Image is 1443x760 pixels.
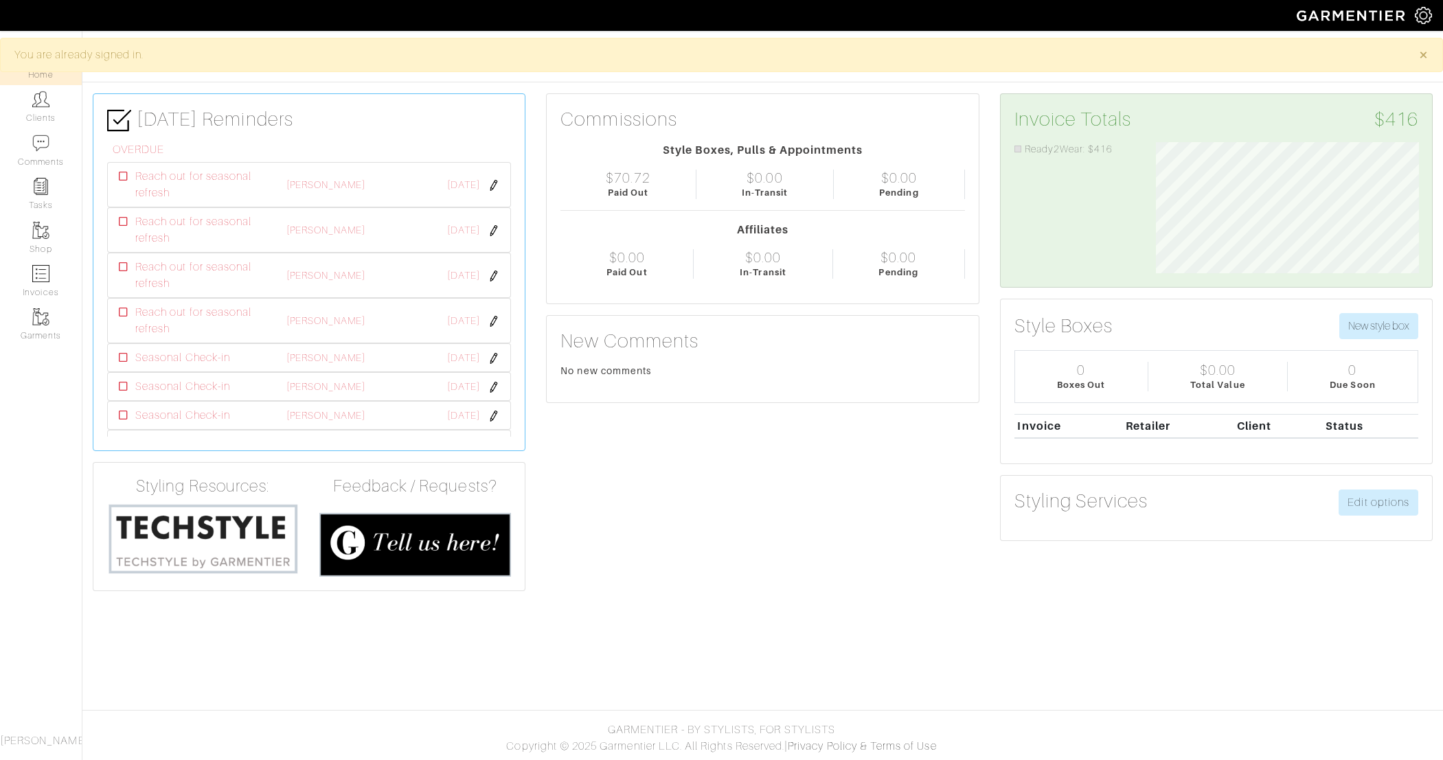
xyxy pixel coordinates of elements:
[1014,108,1418,131] h3: Invoice Totals
[488,270,499,281] img: pen-cf24a1663064a2ec1b9c1bd2387e9de7a2fa800b781884d57f21acf72779bad2.png
[1418,45,1429,64] span: ×
[560,364,964,378] div: No new comments
[14,47,1398,63] div: You are already signed in.
[1014,142,1135,157] li: Ready2Wear: $416
[606,170,650,186] div: $70.72
[1200,362,1236,378] div: $0.00
[606,266,647,279] div: Paid Out
[1014,414,1122,438] th: Invoice
[32,135,49,152] img: comment-icon-a0a6a9ef722e966f86d9cbdc48e553b5cf19dbc54f86b18d962a5391bc8f6eb6.png
[319,513,511,577] img: feedback_requests-3821251ac2bd56c73c230f3229a5b25d6eb027adea667894f41107c140538ee0.png
[319,476,511,496] h4: Feedback / Requests?
[1330,378,1375,391] div: Due Soon
[135,259,265,292] span: Reach out for seasonal refresh
[1339,313,1418,339] button: New style box
[1077,362,1085,378] div: 0
[135,304,265,337] span: Reach out for seasonal refresh
[609,249,645,266] div: $0.00
[1057,378,1105,391] div: Boxes Out
[286,352,366,363] a: [PERSON_NAME]
[488,225,499,236] img: pen-cf24a1663064a2ec1b9c1bd2387e9de7a2fa800b781884d57f21acf72779bad2.png
[447,380,480,395] span: [DATE]
[747,170,782,186] div: $0.00
[1374,108,1418,131] span: $416
[107,502,299,575] img: techstyle-93310999766a10050dc78ceb7f971a75838126fd19372ce40ba20cdf6a89b94b.png
[135,436,230,452] span: Seasonal Check-in
[745,249,781,266] div: $0.00
[447,314,480,329] span: [DATE]
[1322,414,1418,438] th: Status
[135,214,265,246] span: Reach out for seasonal refresh
[286,315,366,326] a: [PERSON_NAME]
[1122,414,1234,438] th: Retailer
[286,410,366,421] a: [PERSON_NAME]
[447,408,480,424] span: [DATE]
[1234,414,1322,438] th: Client
[880,249,916,266] div: $0.00
[879,186,918,199] div: Pending
[560,142,964,159] div: Style Boxes, Pulls & Appointments
[1190,378,1245,391] div: Total Value
[488,180,499,191] img: pen-cf24a1663064a2ec1b9c1bd2387e9de7a2fa800b781884d57f21acf72779bad2.png
[740,266,786,279] div: In-Transit
[107,108,131,133] img: check-box-icon-36a4915ff3ba2bd8f6e4f29bc755bb66becd62c870f447fc0dd1365fcfddab58.png
[107,108,511,133] h3: [DATE] Reminders
[488,411,499,422] img: pen-cf24a1663064a2ec1b9c1bd2387e9de7a2fa800b781884d57f21acf72779bad2.png
[32,222,49,239] img: garments-icon-b7da505a4dc4fd61783c78ac3ca0ef83fa9d6f193b1c9dc38574b1d14d53ca28.png
[32,265,49,282] img: orders-icon-0abe47150d42831381b5fb84f609e132dff9fe21cb692f30cb5eec754e2cba89.png
[32,91,49,108] img: clients-icon-6bae9207a08558b7cb47a8932f037763ab4055f8c8b6bfacd5dc20c3e0201464.png
[447,351,480,366] span: [DATE]
[447,178,480,193] span: [DATE]
[135,407,230,424] span: Seasonal Check-in
[488,353,499,364] img: pen-cf24a1663064a2ec1b9c1bd2387e9de7a2fa800b781884d57f21acf72779bad2.png
[488,382,499,393] img: pen-cf24a1663064a2ec1b9c1bd2387e9de7a2fa800b781884d57f21acf72779bad2.png
[286,381,366,392] a: [PERSON_NAME]
[1348,362,1356,378] div: 0
[1290,3,1415,27] img: garmentier-logo-header-white-b43fb05a5012e4ada735d5af1a66efaba907eab6374d6393d1fbf88cb4ef424d.png
[447,268,480,284] span: [DATE]
[286,270,366,281] a: [PERSON_NAME]
[1339,490,1418,516] a: Edit options
[488,316,499,327] img: pen-cf24a1663064a2ec1b9c1bd2387e9de7a2fa800b781884d57f21acf72779bad2.png
[107,476,299,496] h4: Styling Resources:
[1014,490,1148,513] h3: Styling Services
[560,330,964,353] h3: New Comments
[286,224,366,235] a: [PERSON_NAME]
[742,186,788,199] div: In-Transit
[1415,7,1432,24] img: gear-icon-white-bd11855cb880d31180b6d7d6211b90ccbf57a29d726f0c71d8c61bd08dd39cc2.png
[447,223,480,238] span: [DATE]
[135,168,265,201] span: Reach out for seasonal refresh
[788,740,936,752] a: Privacy Policy & Terms of Use
[32,178,49,195] img: reminder-icon-8004d30b9f0a5d33ae49ab947aed9ed385cf756f9e5892f1edd6e32f2345188e.png
[878,266,918,279] div: Pending
[113,143,511,157] h6: OVERDUE
[881,170,917,186] div: $0.00
[608,186,648,199] div: Paid Out
[1014,314,1113,338] h3: Style Boxes
[286,179,366,190] a: [PERSON_NAME]
[506,740,784,752] span: Copyright © 2025 Garmentier LLC. All Rights Reserved.
[135,349,230,366] span: Seasonal Check-in
[560,108,677,131] h3: Commissions
[32,308,49,325] img: garments-icon-b7da505a4dc4fd61783c78ac3ca0ef83fa9d6f193b1c9dc38574b1d14d53ca28.png
[560,222,964,238] div: Affiliates
[135,378,230,395] span: Seasonal Check-in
